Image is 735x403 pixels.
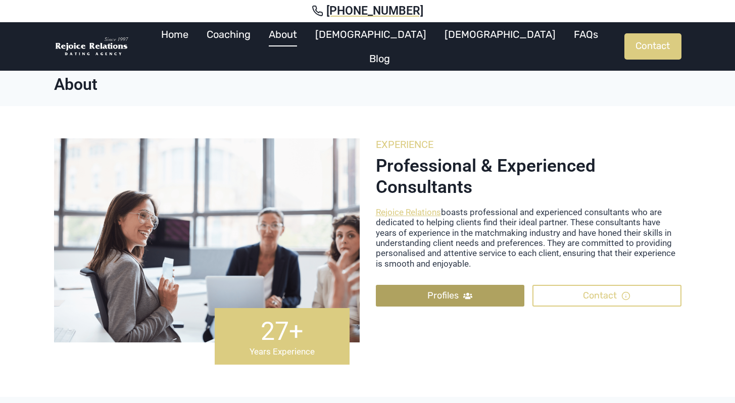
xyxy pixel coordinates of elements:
img: logo_orange.svg [16,16,24,24]
a: Blog [360,46,399,71]
h2: professional & experienced consultants [376,156,681,198]
div: v 4.0.25 [28,16,50,24]
a: Home [152,22,198,46]
div: Years Experience [223,346,341,357]
span: Contact [583,288,617,303]
h6: Experience [376,138,681,150]
a: Profiles [376,285,525,307]
img: tab_keywords_by_traffic_grey.svg [101,59,109,67]
a: FAQs [565,22,607,46]
h1: About [54,75,681,94]
span: Profiles [427,288,459,303]
a: About [260,22,306,46]
nav: Primary Navigation [135,22,624,71]
a: Rejoice Relations [376,207,441,217]
a: Contact [532,285,681,307]
p: boasts professional and experienced consultants who are dedicated to helping clients find their i... [376,207,681,269]
img: website_grey.svg [16,26,24,34]
div: Keywords by Traffic [112,60,170,66]
a: Contact [624,33,681,60]
span: [PHONE_NUMBER] [326,4,423,18]
div: 27+ [223,316,341,346]
a: [DEMOGRAPHIC_DATA] [306,22,435,46]
div: Domain Overview [38,60,90,66]
img: Rejoice Relations [54,36,130,57]
a: [PHONE_NUMBER] [12,4,723,18]
div: Domain: [DOMAIN_NAME] [26,26,111,34]
a: [DEMOGRAPHIC_DATA] [435,22,565,46]
img: tab_domain_overview_orange.svg [27,59,35,67]
a: Coaching [198,22,260,46]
